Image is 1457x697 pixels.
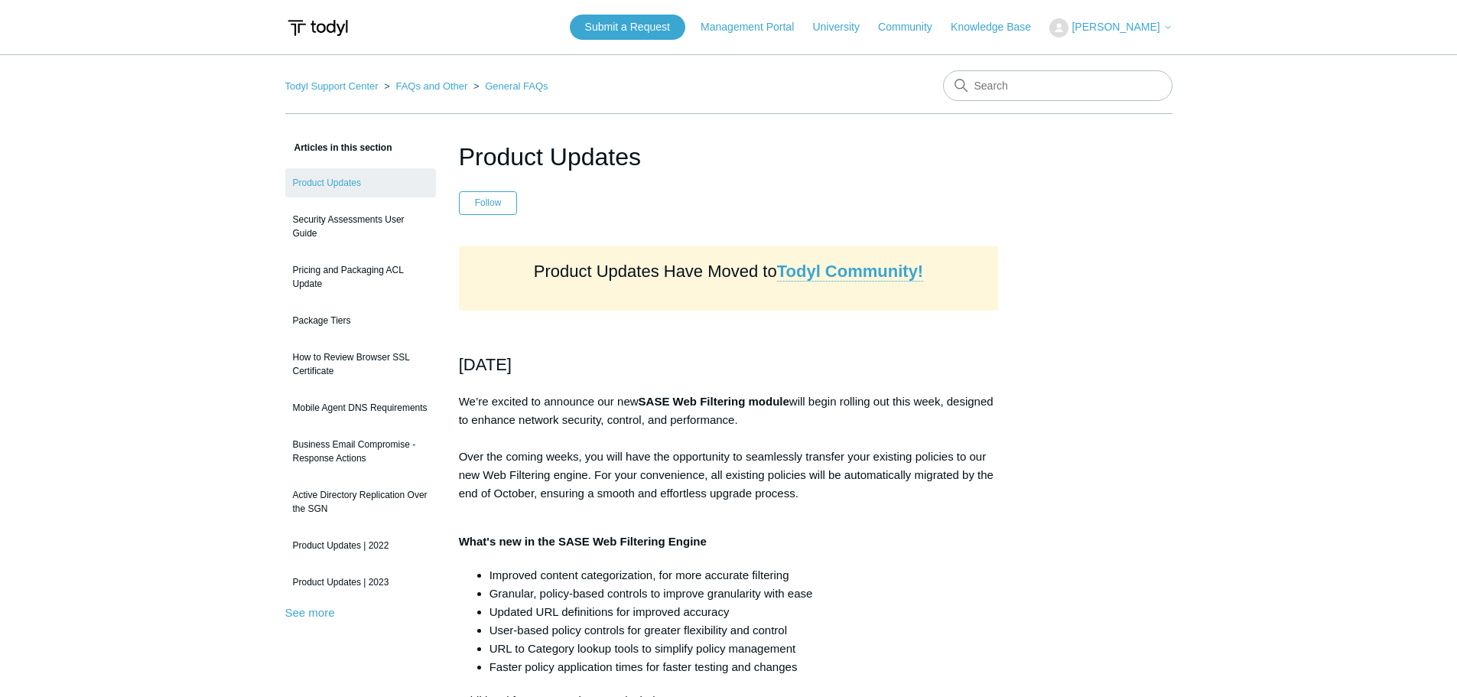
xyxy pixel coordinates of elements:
button: [PERSON_NAME] [1049,18,1172,37]
strong: SASE Web Filtering module [639,395,789,408]
a: FAQs and Other [395,80,467,92]
strong: Todyl Community! [777,262,923,281]
li: User-based policy controls for greater flexibility and control [489,621,999,640]
a: Active Directory Replication Over the SGN [285,480,436,523]
img: Todyl Support Center Help Center home page [285,14,350,42]
a: Community [878,19,948,35]
a: Submit a Request [570,15,685,40]
li: General FAQs [470,80,548,92]
a: Package Tiers [285,306,436,335]
a: University [812,19,874,35]
strong: What's new in the SASE Web Filtering Engine [459,535,707,548]
a: How to Review Browser SSL Certificate [285,343,436,386]
input: Search [943,70,1172,101]
a: Product Updates | 2022 [285,531,436,560]
a: Security Assessments User Guide [285,205,436,248]
a: Product Updates | 2023 [285,568,436,597]
a: Knowledge Base [951,19,1046,35]
h2: Product Updates Have Moved to [471,258,987,285]
li: Improved content categorization, for more accurate filtering [489,566,999,585]
a: Business Email Compromise - Response Actions [285,430,436,473]
a: Todyl Community! [777,262,923,282]
li: Granular, policy-based controls to improve granularity with ease [489,585,999,603]
a: Management Portal [701,19,809,35]
a: Pricing and Packaging ACL Update [285,256,436,298]
button: Follow Article [459,191,518,214]
p: We’re excited to announce our new will begin rolling out this week, designed to enhance network s... [459,392,999,503]
li: URL to Category lookup tools to simplify policy management [489,640,999,658]
li: FAQs and Other [381,80,470,92]
a: Product Updates [285,168,436,197]
h1: Product Updates [459,138,999,175]
li: Faster policy application times for faster testing and changes [489,658,999,676]
span: Articles in this section [285,142,392,153]
li: Todyl Support Center [285,80,382,92]
a: Todyl Support Center [285,80,379,92]
a: General FAQs [485,80,548,92]
h2: [DATE] [459,351,999,378]
li: Updated URL definitions for improved accuracy [489,603,999,621]
span: [PERSON_NAME] [1072,21,1159,33]
a: See more [285,606,335,619]
a: Mobile Agent DNS Requirements [285,393,436,422]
